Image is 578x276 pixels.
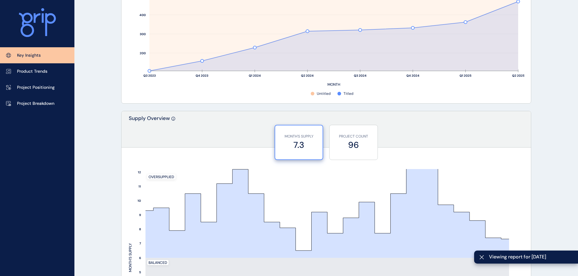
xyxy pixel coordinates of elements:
[139,256,141,260] text: 6
[249,74,261,78] text: Q1 2024
[406,74,419,78] text: Q4 2024
[278,134,320,139] p: MONTH'S SUPPLY
[301,74,314,78] text: Q2 2024
[138,199,141,203] text: 10
[128,243,133,272] text: MONTH'S SUPPLY
[139,270,141,274] text: 5
[129,115,170,147] p: Supply Overview
[139,241,141,245] text: 7
[512,74,525,78] text: Q2 2025
[139,185,141,188] text: 11
[139,13,146,17] text: 400
[17,68,47,75] p: Product Trends
[327,82,340,87] text: MONTH
[17,85,55,91] p: Project Positioning
[278,139,320,151] label: 7.3
[139,227,141,231] text: 8
[333,139,375,151] label: 96
[196,74,208,78] text: Q4 2023
[489,254,573,260] span: Viewing report for [DATE]
[139,213,141,217] text: 9
[354,74,367,78] text: Q3 2024
[17,52,41,58] p: Key Insights
[138,170,141,174] text: 12
[460,74,471,78] text: Q1 2025
[17,101,54,107] p: Project Breakdown
[333,134,375,139] p: PROJECT COUNT
[140,32,146,36] text: 300
[140,51,146,55] text: 200
[143,74,156,78] text: Q3 2023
